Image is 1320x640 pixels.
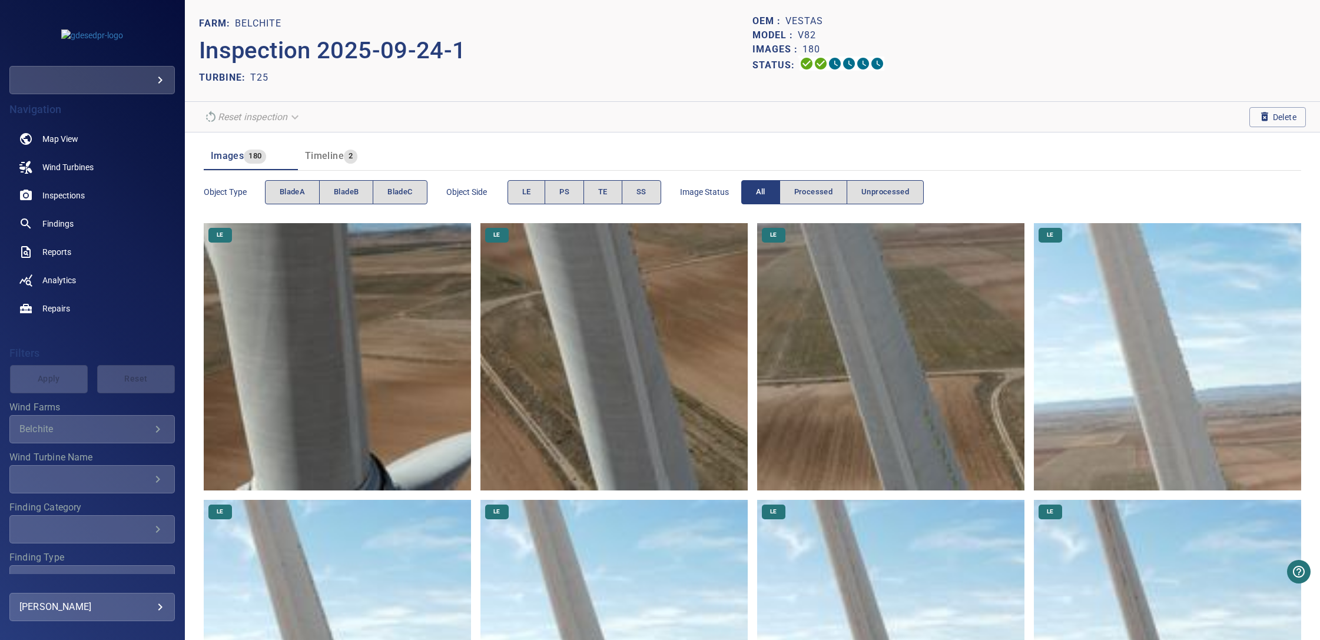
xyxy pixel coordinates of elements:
[598,185,608,199] span: TE
[42,161,94,173] span: Wind Turbines
[486,508,507,516] span: LE
[446,186,508,198] span: Object Side
[583,180,622,204] button: TE
[9,104,175,115] h4: Navigation
[508,180,661,204] div: objectSide
[9,403,175,412] label: Wind Farms
[265,180,320,204] button: bladeA
[1249,107,1306,127] button: Delete
[741,180,780,204] button: All
[1259,111,1296,124] span: Delete
[763,508,784,516] span: LE
[210,231,230,239] span: LE
[870,57,884,71] svg: Classification 0%
[199,16,235,31] p: FARM:
[847,180,924,204] button: Unprocessed
[210,508,230,516] span: LE
[741,180,924,204] div: imageStatus
[861,185,909,199] span: Unprocessed
[752,57,800,74] p: Status:
[756,185,765,199] span: All
[794,185,833,199] span: Processed
[798,28,816,42] p: V82
[9,465,175,493] div: Wind Turbine Name
[856,57,870,71] svg: Matching 0%
[344,150,357,163] span: 2
[9,66,175,94] div: gdesedpr
[802,42,820,57] p: 180
[235,16,281,31] p: Belchite
[9,415,175,443] div: Wind Farms
[9,153,175,181] a: windturbines noActive
[199,71,250,85] p: TURBINE:
[9,553,175,562] label: Finding Type
[9,238,175,266] a: reports noActive
[763,231,784,239] span: LE
[199,33,752,68] p: Inspection 2025-09-24-1
[486,231,507,239] span: LE
[828,57,842,71] svg: Selecting 0%
[61,29,123,41] img: gdesedpr-logo
[250,71,268,85] p: T25
[334,185,359,199] span: bladeB
[752,42,802,57] p: Images :
[211,150,244,161] span: Images
[9,515,175,543] div: Finding Category
[622,180,661,204] button: SS
[199,107,306,127] div: Unable to reset the inspection due to your user permissions
[199,107,306,127] div: Reset inspection
[9,565,175,593] div: Finding Type
[218,111,287,122] em: Reset inspection
[305,150,344,161] span: Timeline
[42,246,71,258] span: Reports
[244,150,266,163] span: 180
[752,14,785,28] p: OEM :
[636,185,646,199] span: SS
[387,185,412,199] span: bladeC
[1040,508,1060,516] span: LE
[9,210,175,238] a: findings noActive
[545,180,584,204] button: PS
[9,266,175,294] a: analytics noActive
[814,57,828,71] svg: Data Formatted 100%
[522,185,531,199] span: LE
[752,28,798,42] p: Model :
[373,180,427,204] button: bladeC
[265,180,427,204] div: objectType
[9,125,175,153] a: map noActive
[319,180,373,204] button: bladeB
[9,294,175,323] a: repairs noActive
[9,181,175,210] a: inspections noActive
[42,190,85,201] span: Inspections
[780,180,847,204] button: Processed
[280,185,305,199] span: bladeA
[42,133,78,145] span: Map View
[42,218,74,230] span: Findings
[508,180,546,204] button: LE
[785,14,823,28] p: Vestas
[680,186,741,198] span: Image Status
[42,274,76,286] span: Analytics
[42,303,70,314] span: Repairs
[9,453,175,462] label: Wind Turbine Name
[842,57,856,71] svg: ML Processing 0%
[204,186,265,198] span: Object type
[9,347,175,359] h4: Filters
[1040,231,1060,239] span: LE
[800,57,814,71] svg: Uploading 100%
[19,423,151,435] div: Belchite
[19,598,165,616] div: [PERSON_NAME]
[9,503,175,512] label: Finding Category
[559,185,569,199] span: PS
